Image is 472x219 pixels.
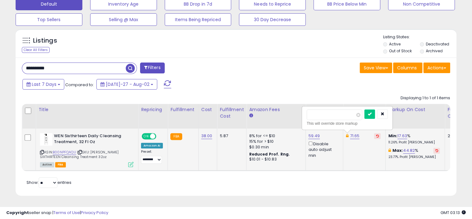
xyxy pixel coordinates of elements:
[201,106,215,113] div: Cost
[249,106,303,113] div: Amazon Fees
[53,150,76,155] a: B00NPFQAQU
[308,140,338,158] div: Disable auto adjust min
[141,150,163,164] div: Preset:
[33,36,57,45] h5: Listings
[388,133,397,139] b: Min:
[423,63,450,73] button: Actions
[308,133,320,139] a: 59.49
[388,106,442,113] div: Markup on Cost
[6,210,108,216] div: seller snap | |
[447,106,469,119] div: Fulfillable Quantity
[249,139,301,144] div: 15% for > $10
[388,140,440,145] p: 11.26% Profit [PERSON_NAME]
[32,81,56,87] span: Last 7 Days
[249,113,253,119] small: Amazon Fees.
[55,162,66,167] span: FBA
[388,148,440,159] div: %
[38,106,136,113] div: Title
[388,133,440,145] div: %
[53,210,80,216] a: Terms of Use
[170,133,182,140] small: FBA
[220,133,241,139] div: 5.87
[106,81,149,87] span: [DATE]-27 - Aug-02
[249,144,301,150] div: $0.30 min
[393,63,422,73] button: Columns
[65,82,94,88] span: Compared to:
[165,13,231,26] button: Items Being Repriced
[360,63,392,73] button: Save View
[220,106,244,119] div: Fulfillment Cost
[141,106,165,113] div: Repricing
[22,47,50,53] div: Clear All Filters
[27,179,71,185] span: Show: entries
[54,133,130,146] b: WEN Sixthirteen Daily Cleansing Treatment, 32 Fl Oz
[6,210,29,216] strong: Copyright
[426,41,449,47] label: Deactivated
[140,63,164,73] button: Filters
[307,120,388,127] div: This will override store markup
[350,133,360,139] a: 71.65
[401,95,450,101] div: Displaying 1 to 1 of 1 items
[426,48,443,54] label: Archived
[40,162,54,167] span: All listings currently available for purchase on Amazon
[447,133,467,139] div: 218
[389,48,412,54] label: Out of Stock
[141,143,163,148] div: Amazon AI
[81,210,108,216] a: Privacy Policy
[170,106,196,113] div: Fulfillment
[392,147,403,153] b: Max:
[249,133,301,139] div: 8% for <= $10
[386,104,445,128] th: The percentage added to the cost of goods (COGS) that forms the calculator for Min & Max prices.
[397,65,417,71] span: Columns
[383,34,456,40] p: Listing States:
[249,157,301,162] div: $10.01 - $10.83
[142,134,150,139] span: ON
[388,155,440,159] p: 23.77% Profit [PERSON_NAME]
[16,13,82,26] button: Top Sellers
[397,133,407,139] a: 17.63
[40,133,52,146] img: 31vRxThEefL._SL40_.jpg
[40,150,119,159] span: | SKU: [PERSON_NAME] SIXTHIRTEEN Cleansing Treatment 32oz
[40,133,134,166] div: ASIN:
[22,79,64,90] button: Last 7 Days
[440,210,466,216] span: 2025-08-10 03:13 GMT
[155,134,165,139] span: OFF
[389,41,401,47] label: Active
[201,133,212,139] a: 38.00
[239,13,306,26] button: 30 Day Decrease
[90,13,157,26] button: Selling @ Max
[96,79,157,90] button: [DATE]-27 - Aug-02
[403,147,415,154] a: 44.82
[249,151,290,157] b: Reduced Prof. Rng.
